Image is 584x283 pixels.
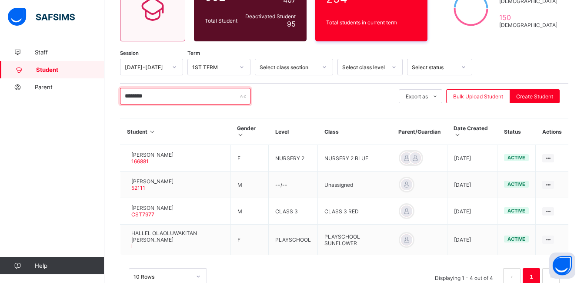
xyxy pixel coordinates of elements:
[230,198,269,225] td: M
[131,158,149,165] span: 166881
[187,50,200,56] span: Term
[131,243,133,249] span: l
[269,225,318,255] td: PLAYSCHOOL
[447,172,497,198] td: [DATE]
[131,178,174,185] span: [PERSON_NAME]
[454,131,461,138] i: Sort in Ascending Order
[192,64,234,71] div: 1ST TERM
[120,50,139,56] span: Session
[230,225,269,255] td: F
[131,230,224,243] span: HALLEL OLAOLUWAKITAN [PERSON_NAME]
[447,225,497,255] td: [DATE]
[269,145,318,172] td: NURSERY 2
[318,172,392,198] td: Unassigned
[244,13,296,20] span: Deactivated Student
[8,8,75,26] img: safsims
[131,211,154,218] span: CST7977
[342,64,387,71] div: Select class level
[318,118,392,145] th: Class
[499,22,557,28] span: [DEMOGRAPHIC_DATA]
[230,118,269,145] th: Gender
[507,236,525,242] span: active
[131,152,174,158] span: [PERSON_NAME]
[260,64,317,71] div: Select class section
[318,225,392,255] td: PLAYSCHOOL SUNFLOWER
[230,145,269,172] td: F
[131,185,145,191] span: 52111
[35,49,104,56] span: Staff
[287,20,296,28] span: 95
[392,118,447,145] th: Parent/Guardian
[35,84,104,91] span: Parent
[453,93,503,100] span: Bulk Upload Student
[447,198,497,225] td: [DATE]
[149,128,156,135] i: Sort in Ascending Order
[412,64,456,71] div: Select status
[318,198,392,225] td: CLASS 3 RED
[406,93,428,100] span: Export as
[203,15,242,26] div: Total Student
[516,93,553,100] span: Create Student
[230,172,269,198] td: M
[507,181,525,187] span: active
[527,271,535,283] a: 1
[536,118,568,145] th: Actions
[36,66,104,73] span: Student
[507,155,525,161] span: active
[35,262,104,269] span: Help
[326,19,417,26] span: Total students in current term
[269,172,318,198] td: --/--
[499,13,557,22] span: 150
[237,131,244,138] i: Sort in Ascending Order
[133,273,191,280] div: 10 Rows
[447,145,497,172] td: [DATE]
[497,118,536,145] th: Status
[125,64,167,71] div: [DATE]-[DATE]
[269,118,318,145] th: Level
[120,118,231,145] th: Student
[318,145,392,172] td: NURSERY 2 BLUE
[507,208,525,214] span: active
[269,198,318,225] td: CLASS 3
[447,118,497,145] th: Date Created
[131,205,174,211] span: [PERSON_NAME]
[549,253,575,279] button: Open asap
